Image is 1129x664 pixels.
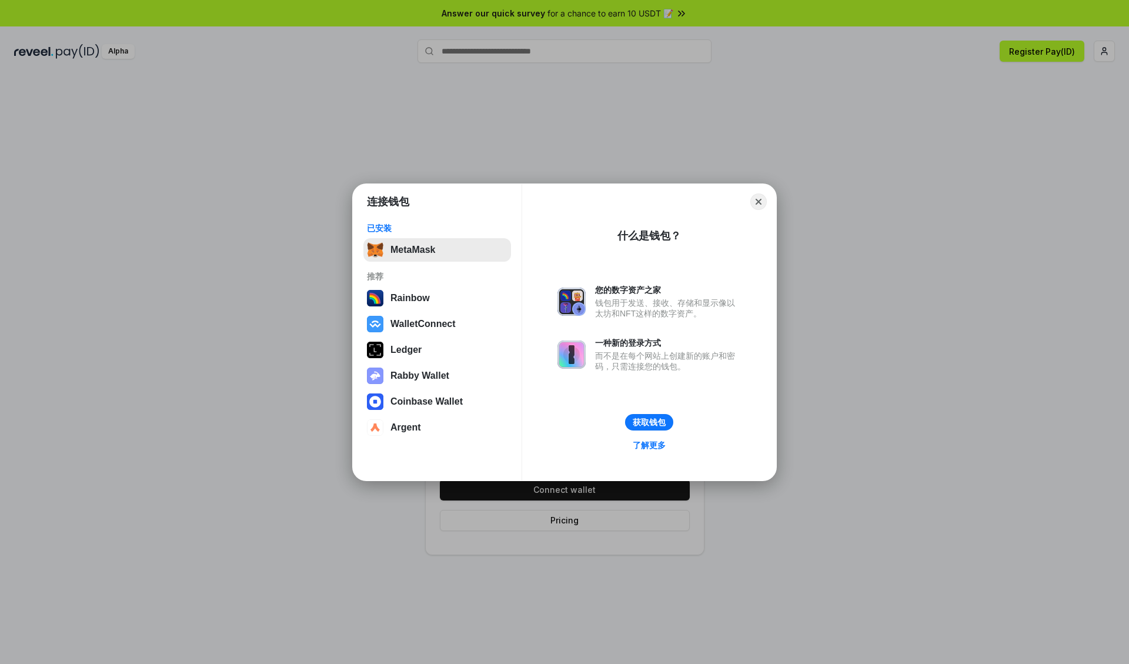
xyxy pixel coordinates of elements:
[390,319,456,329] div: WalletConnect
[363,416,511,439] button: Argent
[595,298,741,319] div: 钱包用于发送、接收、存储和显示像以太坊和NFT这样的数字资产。
[595,285,741,295] div: 您的数字资产之家
[557,341,586,369] img: svg+xml,%3Csvg%20xmlns%3D%22http%3A%2F%2Fwww.w3.org%2F2000%2Fsvg%22%20fill%3D%22none%22%20viewBox...
[367,271,507,282] div: 推荐
[750,193,767,210] button: Close
[595,351,741,372] div: 而不是在每个网站上创建新的账户和密码，只需连接您的钱包。
[367,195,409,209] h1: 连接钱包
[367,393,383,410] img: svg+xml,%3Csvg%20width%3D%2228%22%20height%3D%2228%22%20viewBox%3D%220%200%2028%2028%22%20fill%3D...
[367,223,507,233] div: 已安装
[625,414,673,431] button: 获取钱包
[390,396,463,407] div: Coinbase Wallet
[633,417,666,428] div: 获取钱包
[367,242,383,258] img: svg+xml,%3Csvg%20fill%3D%22none%22%20height%3D%2233%22%20viewBox%3D%220%200%2035%2033%22%20width%...
[595,338,741,348] div: 一种新的登录方式
[363,390,511,413] button: Coinbase Wallet
[367,290,383,306] img: svg+xml,%3Csvg%20width%3D%22120%22%20height%3D%22120%22%20viewBox%3D%220%200%20120%20120%22%20fil...
[367,419,383,436] img: svg+xml,%3Csvg%20width%3D%2228%22%20height%3D%2228%22%20viewBox%3D%220%200%2028%2028%22%20fill%3D...
[626,438,673,453] a: 了解更多
[633,440,666,451] div: 了解更多
[363,364,511,388] button: Rabby Wallet
[557,288,586,316] img: svg+xml,%3Csvg%20xmlns%3D%22http%3A%2F%2Fwww.w3.org%2F2000%2Fsvg%22%20fill%3D%22none%22%20viewBox...
[390,371,449,381] div: Rabby Wallet
[363,238,511,262] button: MetaMask
[363,338,511,362] button: Ledger
[617,229,681,243] div: 什么是钱包？
[367,342,383,358] img: svg+xml,%3Csvg%20xmlns%3D%22http%3A%2F%2Fwww.w3.org%2F2000%2Fsvg%22%20width%3D%2228%22%20height%3...
[363,286,511,310] button: Rainbow
[390,422,421,433] div: Argent
[390,293,430,303] div: Rainbow
[390,345,422,355] div: Ledger
[367,368,383,384] img: svg+xml,%3Csvg%20xmlns%3D%22http%3A%2F%2Fwww.w3.org%2F2000%2Fsvg%22%20fill%3D%22none%22%20viewBox...
[363,312,511,336] button: WalletConnect
[367,316,383,332] img: svg+xml,%3Csvg%20width%3D%2228%22%20height%3D%2228%22%20viewBox%3D%220%200%2028%2028%22%20fill%3D...
[390,245,435,255] div: MetaMask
